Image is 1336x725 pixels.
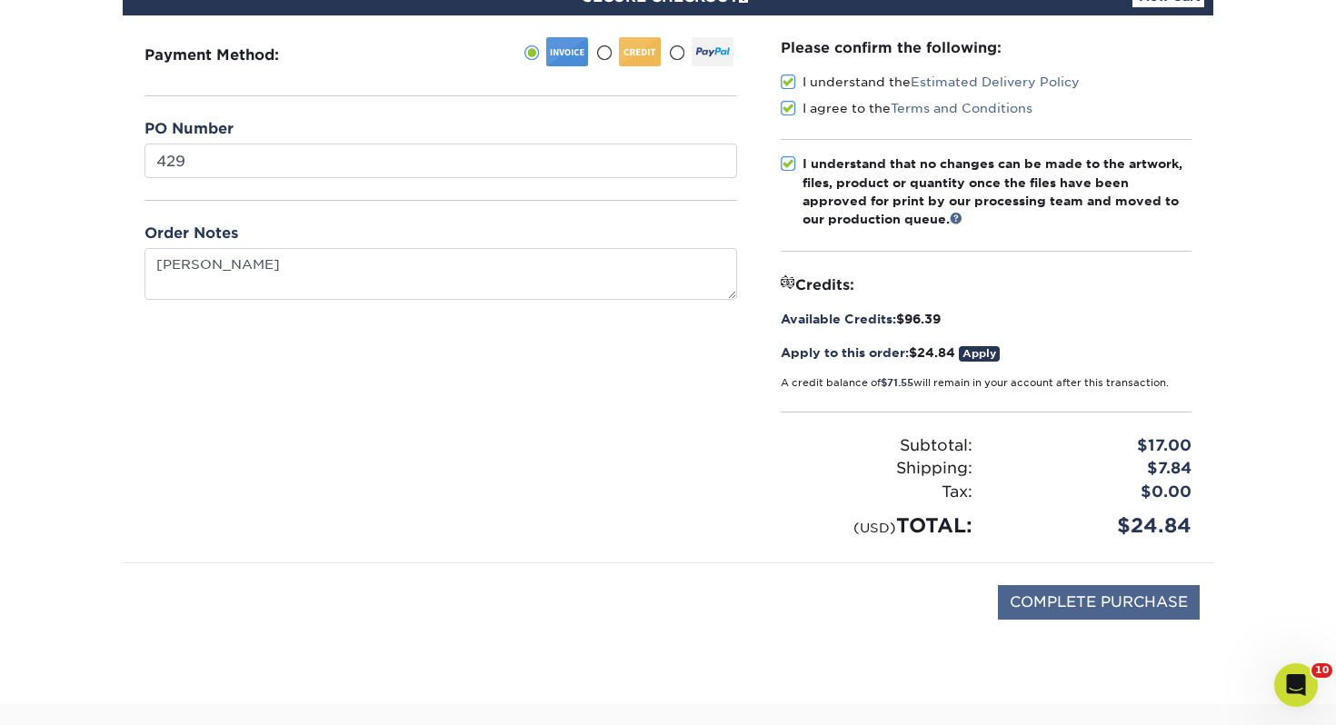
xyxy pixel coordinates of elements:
div: $96.39 [781,310,1191,328]
span: Available Credits: [781,312,896,326]
div: Please confirm the following: [781,37,1191,58]
div: Subtotal: [767,434,986,458]
div: TOTAL: [767,511,986,541]
span: 10 [1311,663,1332,678]
div: $24.84 [986,511,1205,541]
label: Order Notes [145,223,238,244]
span: Apply to this order: [781,345,909,360]
input: COMPLETE PURCHASE [998,585,1200,620]
a: Apply [959,346,1000,362]
a: Estimated Delivery Policy [911,74,1080,89]
div: Credits: [781,273,1191,295]
label: I understand the [781,73,1080,91]
span: $71.55 [881,377,913,389]
a: Terms and Conditions [891,101,1032,115]
div: $0.00 [986,481,1205,504]
iframe: Google Customer Reviews [5,670,155,719]
div: Tax: [767,481,986,504]
small: (USD) [853,520,896,535]
div: I understand that no changes can be made to the artwork, files, product or quantity once the file... [803,154,1191,229]
iframe: Intercom live chat [1274,663,1318,707]
small: A credit balance of will remain in your account after this transaction. [781,377,1169,389]
label: PO Number [145,118,234,140]
div: $24.84 [781,343,1191,362]
h3: Payment Method: [145,46,324,64]
label: I agree to the [781,99,1032,117]
div: Shipping: [767,457,986,481]
div: $17.00 [986,434,1205,458]
div: $7.84 [986,457,1205,481]
img: DigiCert Secured Site Seal [136,585,227,639]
